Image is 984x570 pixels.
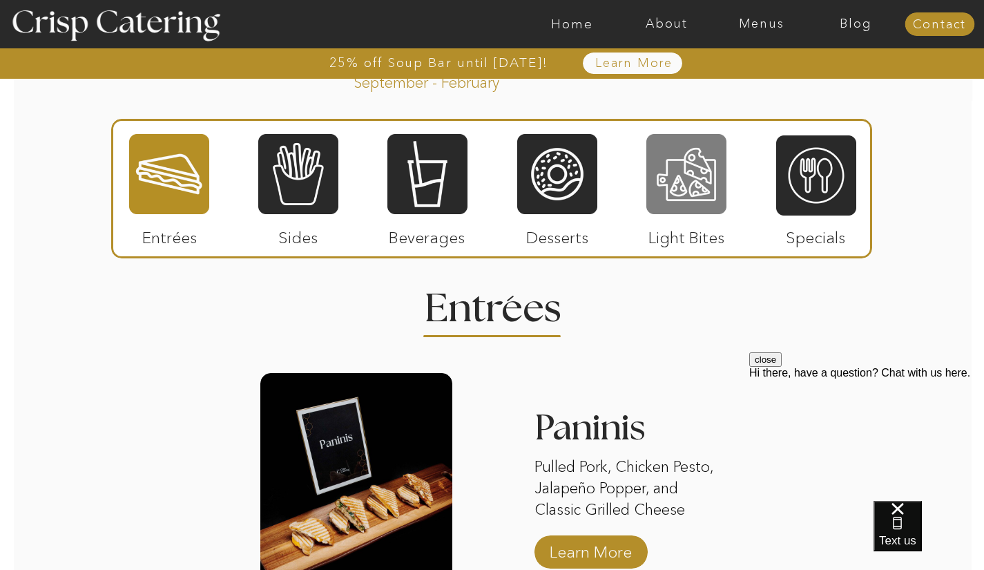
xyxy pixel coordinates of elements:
p: Light Bites [641,214,733,254]
p: Specials [770,214,862,254]
p: Entrées [124,214,215,254]
p: Pulled Pork, Chicken Pesto, Jalapeño Popper, and Classic Grilled Cheese [534,457,726,523]
p: Beverages [381,214,473,254]
iframe: podium webchat widget bubble [874,501,984,570]
h3: Paninis [534,410,726,455]
p: Desserts [512,214,604,254]
a: Blog [809,17,903,31]
a: About [619,17,714,31]
a: Learn More [545,529,637,569]
a: Menus [714,17,809,31]
p: Sides [252,214,344,254]
a: Home [525,17,619,31]
a: Contact [905,18,974,32]
iframe: podium webchat widget prompt [749,352,984,518]
p: September - February [354,73,543,88]
h2: Entrees [425,289,560,316]
a: 25% off Soup Bar until [DATE]! [280,56,598,70]
a: Learn More [563,57,705,70]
